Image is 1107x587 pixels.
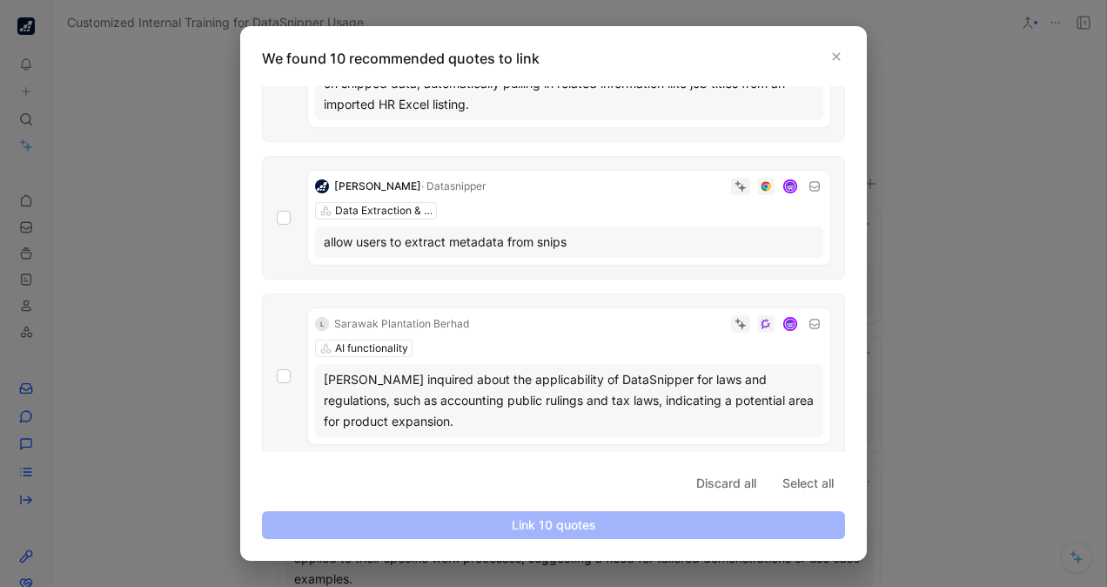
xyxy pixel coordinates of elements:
div: L [315,317,329,331]
img: logo [315,179,329,193]
div: [PERSON_NAME] inquired about the applicability of DataSnipper for laws and regulations, such as a... [324,369,815,432]
button: Select all [771,469,845,497]
span: [PERSON_NAME] [334,179,421,192]
span: · Datasnipper [421,179,486,192]
span: Select all [782,473,834,494]
button: Discard all [685,469,768,497]
div: Sarawak Plantation Berhad [334,315,469,333]
img: avatar [785,319,796,330]
div: allow users to extract metadata from snips [324,232,815,253]
span: Discard all [696,473,756,494]
img: avatar [785,181,796,192]
p: We found 10 recommended quotes to link [262,48,855,69]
